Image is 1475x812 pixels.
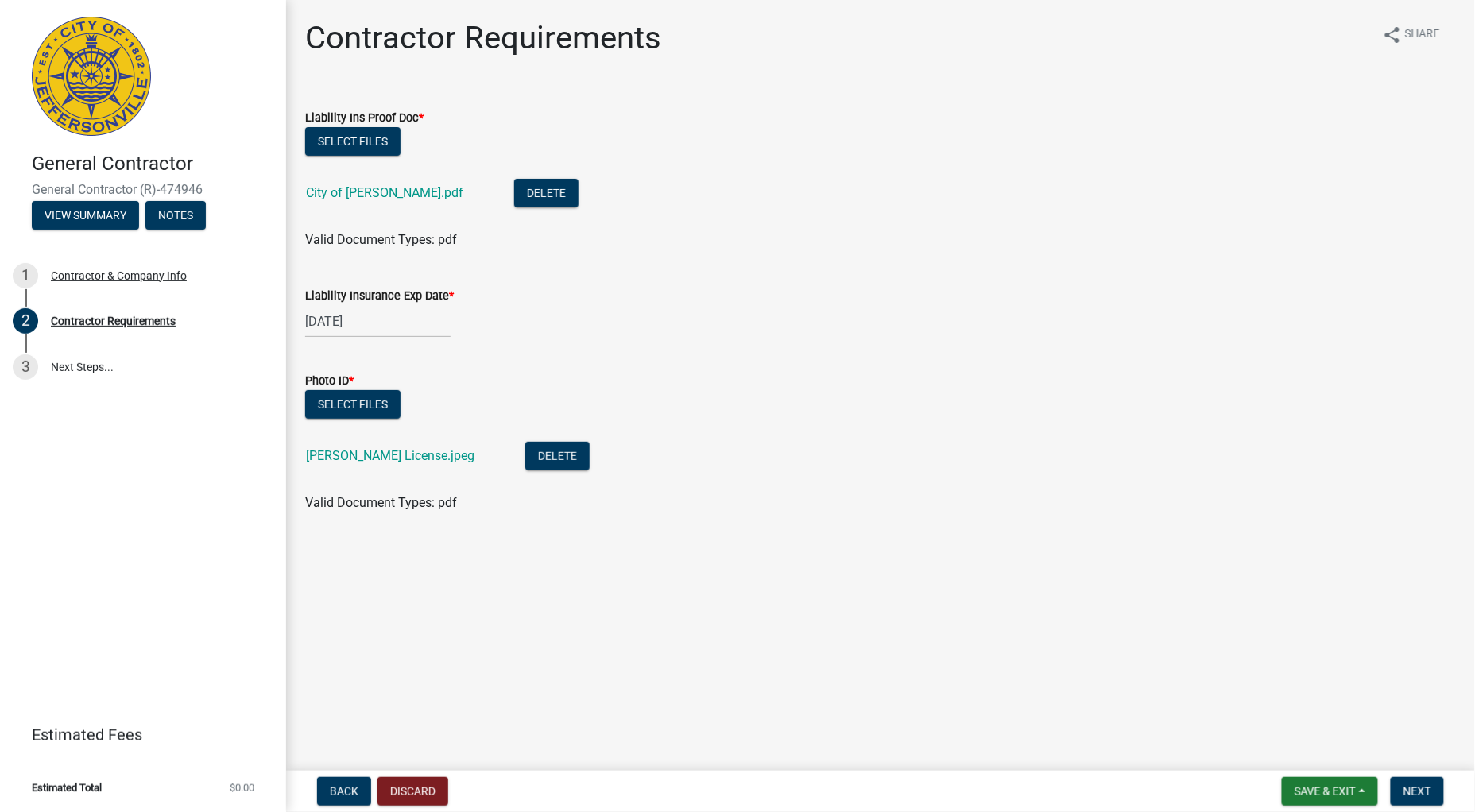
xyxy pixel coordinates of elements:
[13,263,38,288] div: 1
[1403,785,1431,798] span: Next
[305,19,661,57] h1: Contractor Requirements
[1405,25,1440,44] span: Share
[525,442,590,470] button: Delete
[1295,785,1356,798] span: Save & Exit
[305,127,401,156] button: Select files
[514,179,579,207] button: Delete
[32,153,273,176] h4: General Contractor
[51,270,187,281] div: Contractor & Company Info
[1282,777,1378,806] button: Save & Exit
[32,17,151,136] img: City of Jeffersonville, Indiana
[32,201,139,230] button: View Summary
[377,777,448,806] button: Discard
[13,354,38,380] div: 3
[32,210,139,222] wm-modal-confirm: Summary
[305,113,424,124] label: Liability Ins Proof Doc
[305,291,454,302] label: Liability Insurance Exp Date
[317,777,371,806] button: Back
[32,783,102,793] span: Estimated Total
[1383,25,1402,44] i: share
[305,390,401,419] button: Select files
[1370,19,1453,50] button: shareShare
[230,783,254,793] span: $0.00
[514,187,579,202] wm-modal-confirm: Delete Document
[13,719,261,751] a: Estimated Fees
[305,232,457,247] span: Valid Document Types: pdf
[306,185,463,200] a: City of [PERSON_NAME].pdf
[305,495,457,510] span: Valid Document Types: pdf
[145,201,206,230] button: Notes
[305,376,354,387] label: Photo ID
[32,182,254,197] span: General Contractor (R)-474946
[13,308,38,334] div: 2
[1391,777,1444,806] button: Next
[525,450,590,465] wm-modal-confirm: Delete Document
[145,210,206,222] wm-modal-confirm: Notes
[306,448,474,463] a: [PERSON_NAME] License.jpeg
[51,315,176,327] div: Contractor Requirements
[305,305,451,338] input: mm/dd/yyyy
[330,785,358,798] span: Back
